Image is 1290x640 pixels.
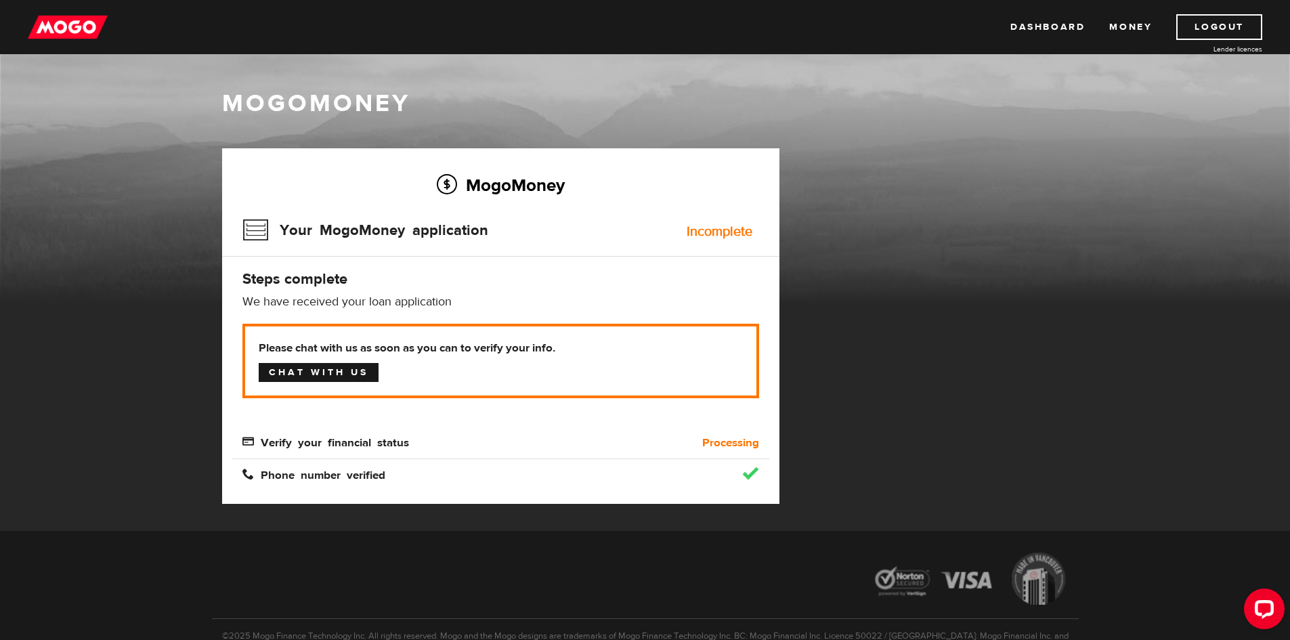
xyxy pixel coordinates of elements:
div: Incomplete [687,225,752,238]
b: Processing [702,435,759,451]
h3: Your MogoMoney application [242,213,488,248]
a: Chat with us [259,363,379,382]
iframe: LiveChat chat widget [1233,583,1290,640]
p: We have received your loan application [242,294,759,310]
a: Money [1109,14,1152,40]
span: Verify your financial status [242,435,409,447]
h4: Steps complete [242,270,759,289]
b: Please chat with us as soon as you can to verify your info. [259,340,743,356]
img: mogo_logo-11ee424be714fa7cbb0f0f49df9e16ec.png [28,14,108,40]
span: Phone number verified [242,468,385,479]
a: Dashboard [1010,14,1085,40]
img: legal-icons-92a2ffecb4d32d839781d1b4e4802d7b.png [862,542,1079,619]
a: Lender licences [1161,44,1262,54]
a: Logout [1176,14,1262,40]
h2: MogoMoney [242,171,759,199]
h1: MogoMoney [222,89,1069,118]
